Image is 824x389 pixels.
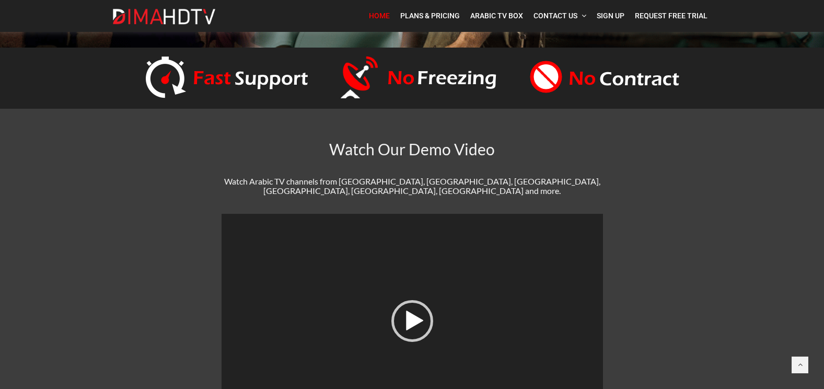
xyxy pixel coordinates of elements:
img: Dima HDTV [112,8,216,25]
span: Watch Arabic TV channels from [GEOGRAPHIC_DATA], [GEOGRAPHIC_DATA], [GEOGRAPHIC_DATA], [GEOGRAPHI... [224,176,600,196]
a: Home [364,5,395,27]
span: Request Free Trial [635,12,707,20]
span: Plans & Pricing [400,12,460,20]
span: Watch Our Demo Video [329,140,495,158]
a: Sign Up [591,5,630,27]
span: Contact Us [533,12,577,20]
span: Sign Up [597,12,624,20]
a: Contact Us [528,5,591,27]
a: Plans & Pricing [395,5,465,27]
a: Request Free Trial [630,5,713,27]
a: Back to top [792,357,808,373]
span: Home [369,12,390,20]
div: Play [391,300,433,342]
span: Arabic TV Box [470,12,523,20]
a: Arabic TV Box [465,5,528,27]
